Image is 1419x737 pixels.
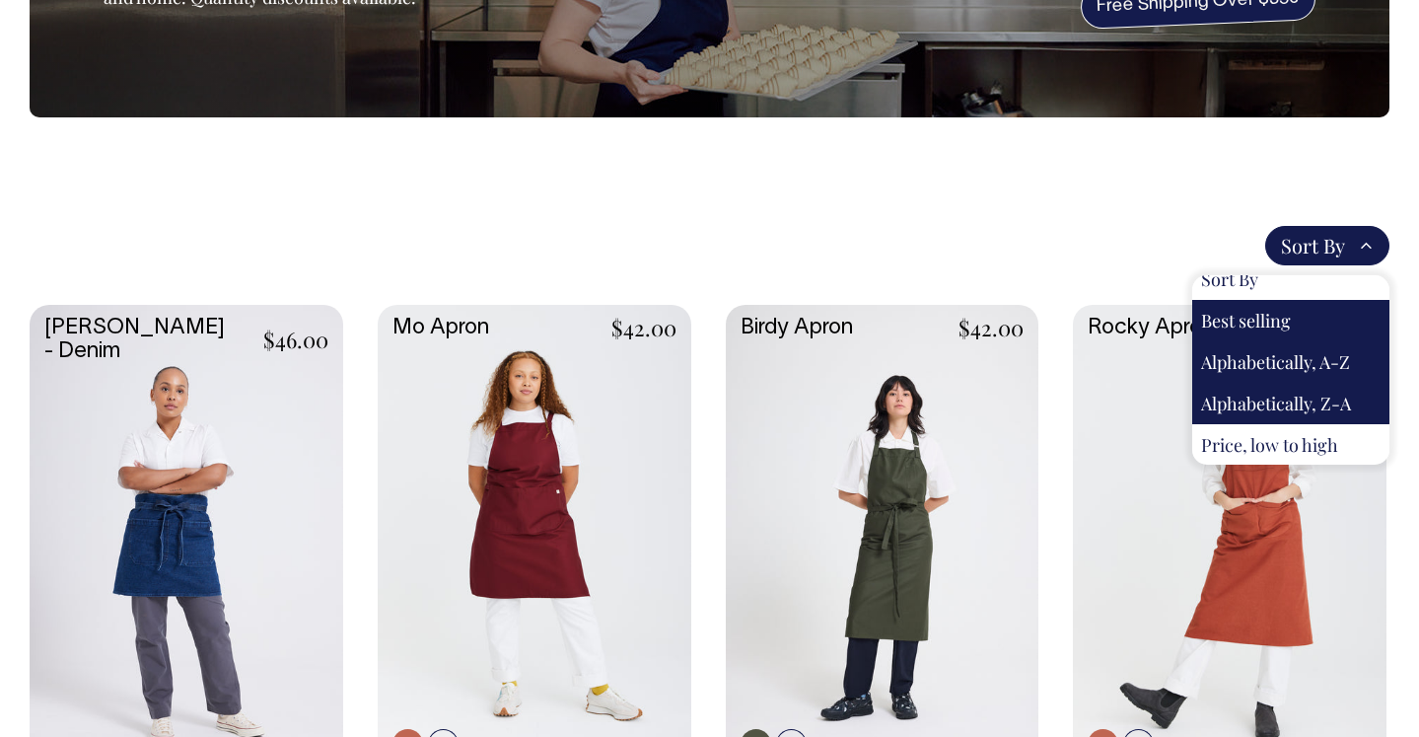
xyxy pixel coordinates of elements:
[1192,383,1389,424] div: Alphabetically, Z-A
[1192,300,1389,341] div: Best selling
[1192,424,1389,466] div: Price, low to high
[1192,341,1389,383] div: Alphabetically, A-Z
[1281,234,1345,258] span: Sort By
[1192,258,1389,300] div: Sort By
